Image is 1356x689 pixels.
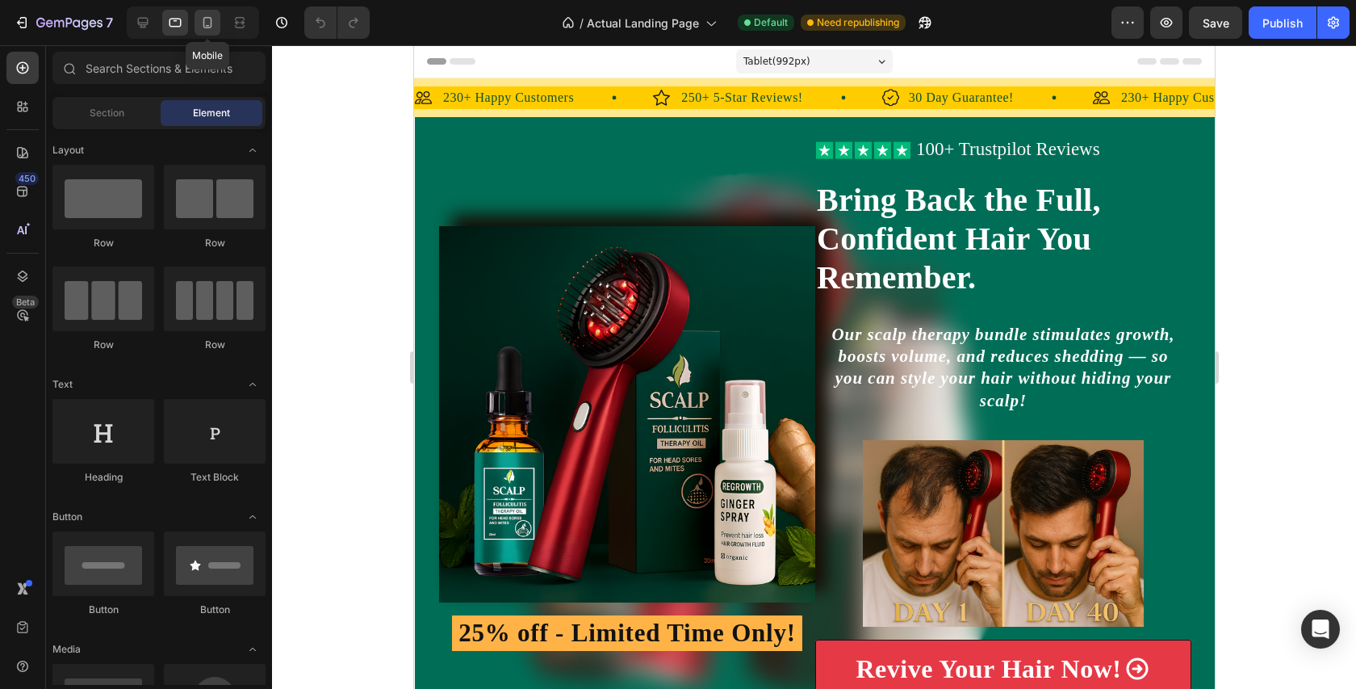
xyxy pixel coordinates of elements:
img: gempages_579959335975649813-a96922ac-e083-4eb4-96e6-fe44e9b0f0bb.png [449,395,729,582]
span: Button [52,510,82,524]
input: Search Sections & Elements [52,52,266,84]
span: Toggle open [240,504,266,530]
a: Revive Your Hair Now! [401,594,777,653]
p: Revive Your Hair Now! [442,604,708,643]
h2: Bring Back the Full, Confident Hair You Remember. [401,134,777,254]
button: 7 [6,6,120,39]
span: Text [52,377,73,392]
span: Toggle open [240,372,266,397]
div: Row [52,236,154,250]
span: Actual Landing Page [587,15,699,32]
button: Save [1189,6,1242,39]
div: Row [164,338,266,352]
span: / [580,15,584,32]
div: Button [52,603,154,617]
img: gempages_579959335975649813-4c27eafa-3588-4ecd-a6d8-a0ed5a1112ce.png [25,181,401,557]
span: Toggle open [240,137,266,163]
h2: 25% off - Limited Time Only! [38,570,388,606]
span: Toggle open [240,636,266,662]
div: Publish [1262,15,1303,32]
div: Open Intercom Messenger [1301,610,1340,649]
div: Undo/Redo [304,6,370,39]
div: Button [164,603,266,617]
span: Need republishing [817,15,899,30]
p: 7 [106,13,113,32]
iframe: Design area [414,45,1215,689]
div: Text Block [164,470,266,485]
div: 450 [15,172,39,185]
span: Media [52,642,81,657]
span: Layout [52,143,84,158]
span: 100+ Trustpilot Reviews [502,94,686,114]
span: Save [1203,16,1229,30]
span: Element [193,106,230,120]
div: Row [52,338,154,352]
div: Beta [12,296,39,309]
span: Section [90,106,124,120]
div: Row [164,236,266,250]
button: Publish [1249,6,1316,39]
strong: Our scalp therapy bundle stimulates growth, boosts volume, and reduces shedding — so you can styl... [417,279,760,365]
p: 230+ Happy Customers [707,43,838,62]
div: Heading [52,470,154,485]
span: Default [754,15,788,30]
